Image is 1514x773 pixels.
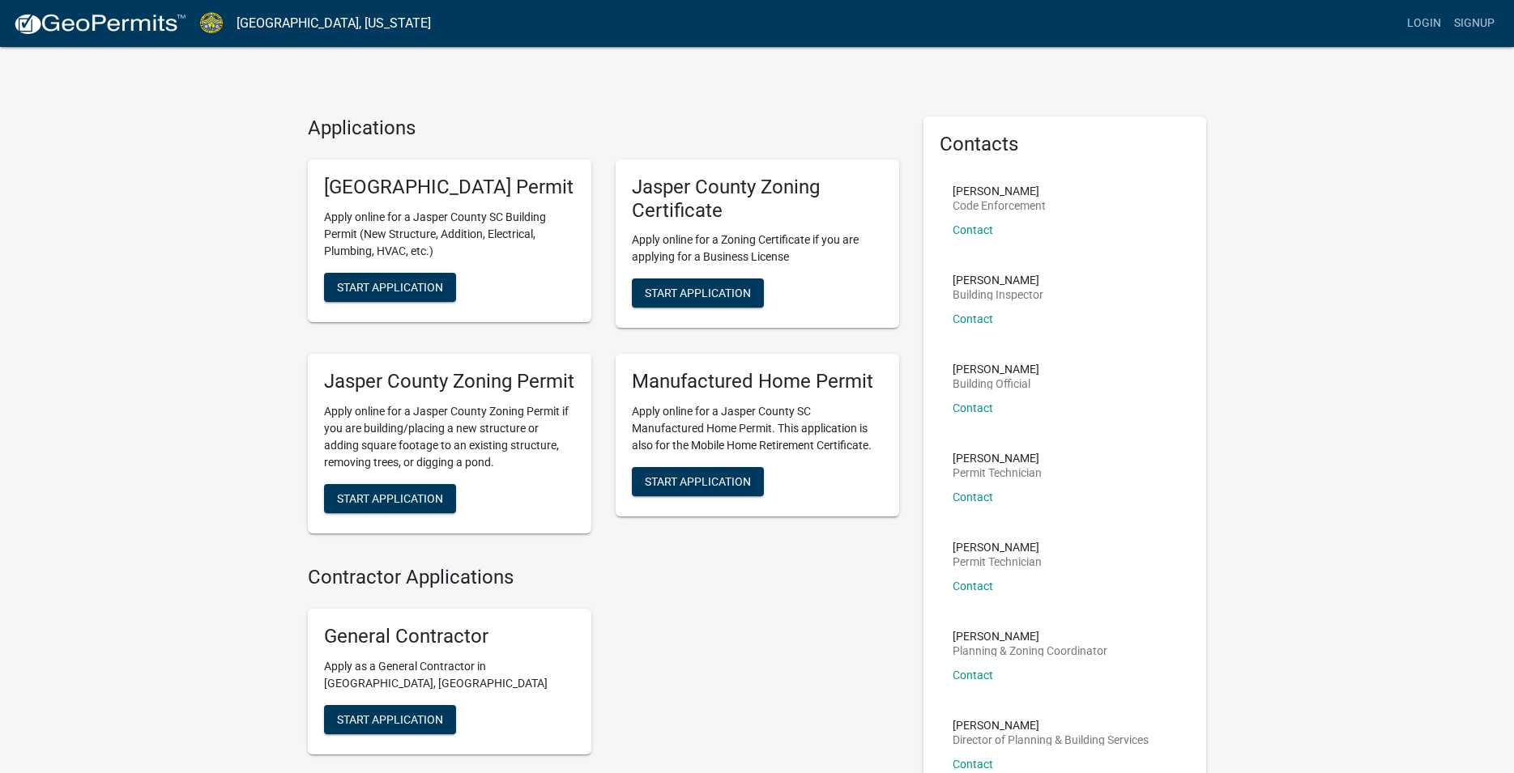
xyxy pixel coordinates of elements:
[953,645,1107,656] p: Planning & Zoning Coordinator
[324,705,456,734] button: Start Application
[940,133,1191,156] h5: Contacts
[324,209,575,260] p: Apply online for a Jasper County SC Building Permit (New Structure, Addition, Electrical, Plumbin...
[308,117,899,546] wm-workflow-list-section: Applications
[953,669,993,682] a: Contact
[953,274,1043,286] p: [PERSON_NAME]
[953,452,1042,464] p: [PERSON_NAME]
[953,631,1107,642] p: [PERSON_NAME]
[953,556,1042,567] p: Permit Technician
[308,117,899,140] h4: Applications
[237,10,431,37] a: [GEOGRAPHIC_DATA], [US_STATE]
[324,273,456,302] button: Start Application
[324,658,575,692] p: Apply as a General Contractor in [GEOGRAPHIC_DATA], [GEOGRAPHIC_DATA]
[337,492,443,505] span: Start Application
[324,484,456,513] button: Start Application
[953,200,1046,211] p: Code Enforcement
[308,566,899,589] h4: Contractor Applications
[1448,8,1501,39] a: Signup
[632,403,883,454] p: Apply online for a Jasper County SC Manufactured Home Permit. This application is also for the Mo...
[953,467,1042,478] p: Permit Technician
[953,758,993,771] a: Contact
[953,401,993,414] a: Contact
[645,475,751,488] span: Start Application
[324,403,575,471] p: Apply online for a Jasper County Zoning Permit if you are building/placing a new structure or add...
[632,231,883,265] p: Apply online for a Zoning Certificate if you are applying for a Business License
[632,176,883,223] h5: Jasper County Zoning Certificate
[953,223,993,236] a: Contact
[953,363,1039,375] p: [PERSON_NAME]
[308,566,899,767] wm-workflow-list-section: Contractor Applications
[632,467,764,496] button: Start Application
[1401,8,1448,39] a: Login
[953,720,1149,731] p: [PERSON_NAME]
[953,734,1149,745] p: Director of Planning & Building Services
[324,625,575,648] h5: General Contractor
[337,712,443,725] span: Start Application
[953,312,993,325] a: Contact
[199,12,224,34] img: Jasper County, South Carolina
[645,287,751,299] span: Start Application
[953,542,1042,553] p: [PERSON_NAME]
[953,378,1039,389] p: Building Official
[632,278,764,308] button: Start Application
[324,370,575,393] h5: Jasper County Zoning Permit
[953,289,1043,300] p: Building Inspector
[953,491,993,503] a: Contact
[324,176,575,199] h5: [GEOGRAPHIC_DATA] Permit
[337,280,443,293] span: Start Application
[632,370,883,393] h5: Manufactured Home Permit
[953,185,1046,197] p: [PERSON_NAME]
[953,580,993,592] a: Contact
